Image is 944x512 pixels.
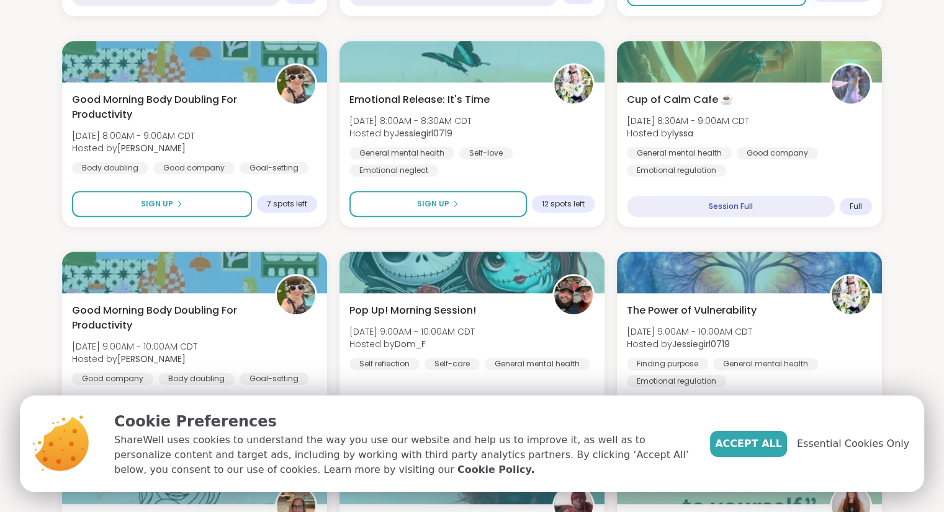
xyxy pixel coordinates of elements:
span: Sign Up [141,198,173,210]
span: Hosted by [627,338,752,350]
a: Cookie Policy. [457,462,534,477]
div: Goal-setting [240,162,308,174]
div: Self-love [459,147,513,159]
span: Cup of Calm Cafe ☕️ [627,92,733,107]
div: Good company [737,147,818,159]
img: Adrienne_QueenOfTheDawn [277,276,315,314]
span: Accept All [715,436,782,451]
span: Good Morning Body Doubling For Productivity [72,303,261,333]
div: Self reflection [349,358,420,370]
img: Adrienne_QueenOfTheDawn [277,65,315,104]
span: [DATE] 9:00AM - 10:00AM CDT [627,325,752,338]
span: [DATE] 9:00AM - 10:00AM CDT [72,340,197,353]
span: Hosted by [349,127,472,139]
span: Hosted by [627,127,749,139]
span: Essential Cookies Only [797,436,909,451]
span: Emotional Release: It's Time [349,92,490,107]
b: lyssa [672,127,693,139]
div: Body doubling [72,162,148,174]
div: General mental health [713,358,818,370]
div: Good company [72,373,153,385]
button: Sign Up [72,191,252,217]
button: Accept All [710,431,787,457]
span: Hosted by [72,353,197,365]
p: ShareWell uses cookies to understand the way you use our website and help us to improve it, as we... [114,433,690,477]
span: Pop Up! Morning Session! [349,303,476,318]
img: Jessiegirl0719 [554,65,593,104]
span: [DATE] 9:00AM - 10:00AM CDT [349,325,475,338]
img: lyssa [832,65,870,104]
p: Cookie Preferences [114,410,690,433]
div: Body doubling [158,373,235,385]
span: The Power of Vulnerability [627,303,757,318]
b: [PERSON_NAME] [117,353,186,365]
div: General mental health [485,358,590,370]
div: Goal-setting [240,373,308,385]
b: Jessiegirl0719 [395,127,452,139]
span: Full [850,201,862,211]
b: Jessiegirl0719 [672,338,730,350]
b: [PERSON_NAME] [117,142,186,154]
span: 7 spots left [267,199,307,209]
div: Finding purpose [627,358,708,370]
span: Hosted by [72,142,195,154]
div: General mental health [349,147,454,159]
span: Good Morning Body Doubling For Productivity [72,92,261,122]
span: Sign Up [417,198,449,210]
button: Sign Up [349,191,527,217]
div: Emotional regulation [627,375,726,387]
div: Self-care [425,358,480,370]
b: Dom_F [395,338,426,350]
div: General mental health [627,147,732,159]
div: Session Full [627,196,835,217]
div: Emotional regulation [627,164,726,177]
img: Dom_F [554,276,593,314]
span: [DATE] 8:00AM - 9:00AM CDT [72,130,195,142]
span: 12 spots left [542,199,585,209]
img: Jessiegirl0719 [832,276,870,314]
div: Good company [153,162,235,174]
span: [DATE] 8:00AM - 8:30AM CDT [349,115,472,127]
span: Hosted by [349,338,475,350]
div: Emotional neglect [349,164,438,177]
span: [DATE] 8:30AM - 9:00AM CDT [627,115,749,127]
